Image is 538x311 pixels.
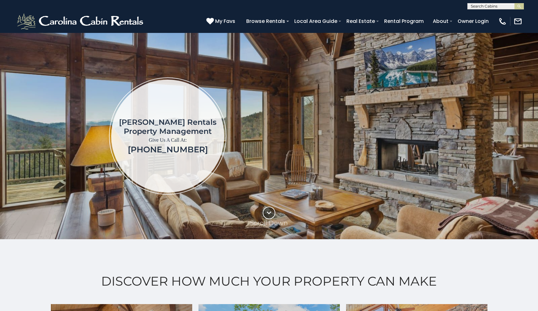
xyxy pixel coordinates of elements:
[430,16,452,27] a: About
[119,118,216,136] h1: [PERSON_NAME] Rentals Property Management
[206,17,237,25] a: My Favs
[128,145,208,155] a: [PHONE_NUMBER]
[498,17,507,26] img: phone-regular-white.png
[343,16,378,27] a: Real Estate
[514,17,522,26] img: mail-regular-white.png
[454,16,492,27] a: Owner Login
[326,51,529,220] iframe: New Contact Form
[215,17,235,25] span: My Favs
[16,274,522,288] h2: Discover How Much Your Property Can Make
[243,16,288,27] a: Browse Rentals
[250,219,288,227] p: Scroll Down
[381,16,427,27] a: Rental Program
[291,16,340,27] a: Local Area Guide
[16,12,146,31] img: White-1-2.png
[119,136,216,145] p: Give Us A Call At:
